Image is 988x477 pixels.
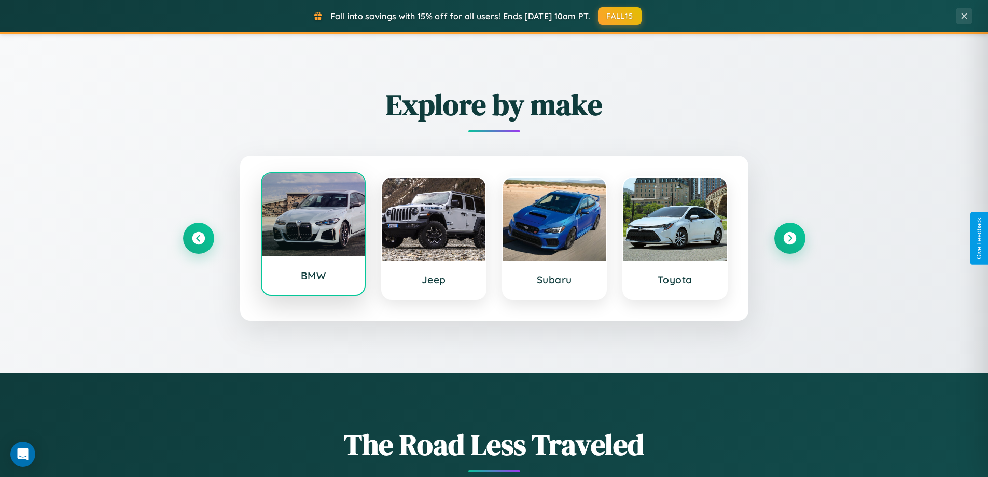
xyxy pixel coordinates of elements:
[634,274,716,286] h3: Toyota
[976,217,983,260] div: Give Feedback
[272,269,355,282] h3: BMW
[598,7,642,25] button: FALL15
[330,11,590,21] span: Fall into savings with 15% off for all users! Ends [DATE] 10am PT.
[183,85,805,125] h2: Explore by make
[183,425,805,465] h1: The Road Less Traveled
[10,442,35,467] div: Open Intercom Messenger
[513,274,596,286] h3: Subaru
[393,274,475,286] h3: Jeep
